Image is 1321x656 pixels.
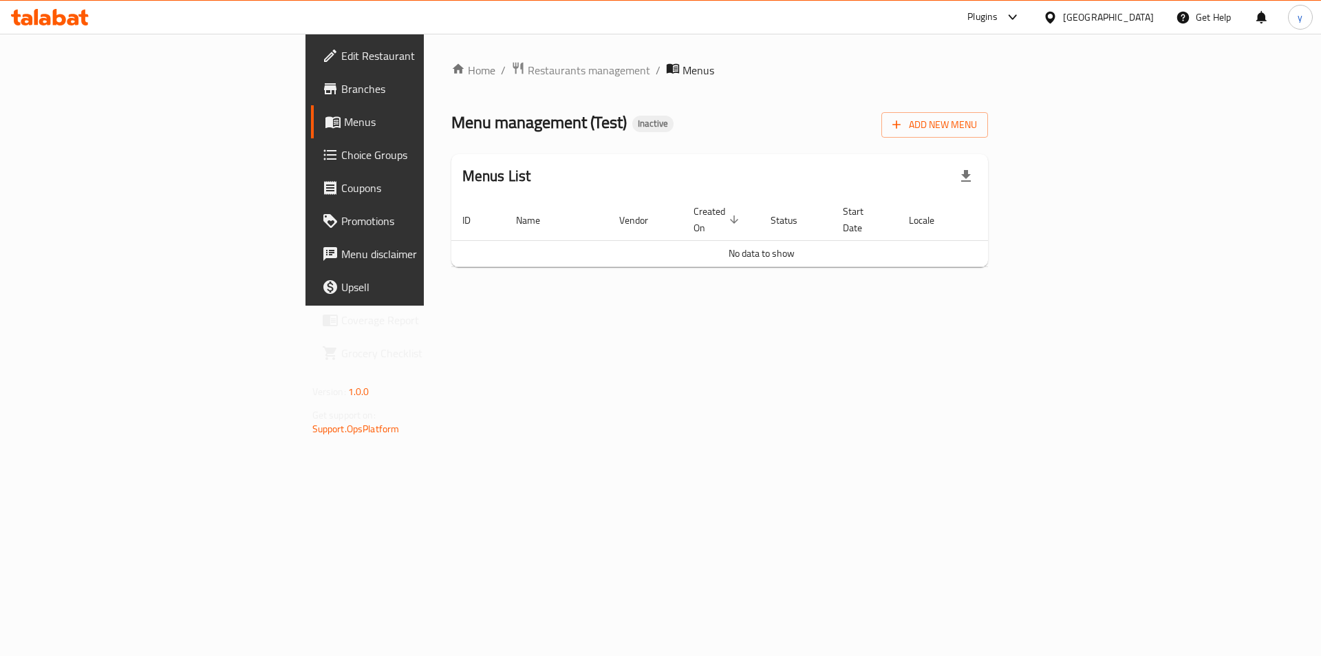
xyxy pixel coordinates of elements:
[311,39,526,72] a: Edit Restaurant
[969,199,1072,241] th: Actions
[341,345,515,361] span: Grocery Checklist
[341,246,515,262] span: Menu disclaimer
[341,312,515,328] span: Coverage Report
[348,383,369,401] span: 1.0.0
[1298,10,1302,25] span: y
[729,244,795,262] span: No data to show
[311,204,526,237] a: Promotions
[511,61,650,79] a: Restaurants management
[462,212,488,229] span: ID
[311,237,526,271] a: Menu disclaimer
[312,406,376,424] span: Get support on:
[528,62,650,78] span: Restaurants management
[311,171,526,204] a: Coupons
[909,212,952,229] span: Locale
[341,147,515,163] span: Choice Groups
[311,72,526,105] a: Branches
[341,81,515,97] span: Branches
[967,9,998,25] div: Plugins
[892,116,977,134] span: Add New Menu
[462,166,531,187] h2: Menus List
[516,212,558,229] span: Name
[311,271,526,304] a: Upsell
[341,47,515,64] span: Edit Restaurant
[341,279,515,295] span: Upsell
[312,383,346,401] span: Version:
[341,213,515,229] span: Promotions
[344,114,515,130] span: Menus
[881,112,988,138] button: Add New Menu
[619,212,666,229] span: Vendor
[632,116,674,132] div: Inactive
[451,107,627,138] span: Menu management ( Test )
[694,203,743,236] span: Created On
[311,105,526,138] a: Menus
[451,199,1072,267] table: enhanced table
[771,212,815,229] span: Status
[656,62,660,78] li: /
[451,61,989,79] nav: breadcrumb
[312,420,400,438] a: Support.OpsPlatform
[632,118,674,129] span: Inactive
[843,203,881,236] span: Start Date
[341,180,515,196] span: Coupons
[311,337,526,370] a: Grocery Checklist
[1063,10,1154,25] div: [GEOGRAPHIC_DATA]
[683,62,714,78] span: Menus
[949,160,982,193] div: Export file
[311,138,526,171] a: Choice Groups
[311,304,526,337] a: Coverage Report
